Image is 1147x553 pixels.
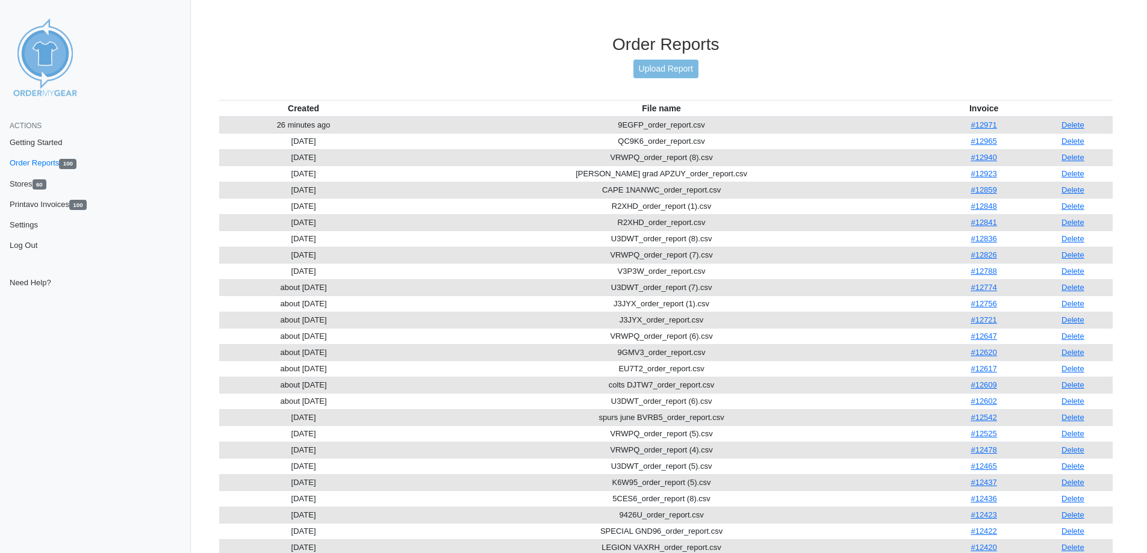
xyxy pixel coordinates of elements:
[388,214,935,230] td: R2XHD_order_report.csv
[971,364,996,373] a: #12617
[971,413,996,422] a: #12542
[388,458,935,474] td: U3DWT_order_report (5).csv
[388,230,935,247] td: U3DWT_order_report (8).csv
[388,328,935,344] td: VRWPQ_order_report (6).csv
[1062,348,1084,357] a: Delete
[219,100,388,117] th: Created
[971,445,996,454] a: #12478
[1062,283,1084,292] a: Delete
[1062,267,1084,276] a: Delete
[1062,494,1084,503] a: Delete
[388,100,935,117] th: File name
[1062,429,1084,438] a: Delete
[971,348,996,357] a: #12620
[971,267,996,276] a: #12788
[1062,299,1084,308] a: Delete
[388,393,935,409] td: U3DWT_order_report (6).csv
[1062,153,1084,162] a: Delete
[1062,397,1084,406] a: Delete
[219,214,388,230] td: [DATE]
[219,425,388,442] td: [DATE]
[1062,315,1084,324] a: Delete
[971,185,996,194] a: #12859
[219,149,388,165] td: [DATE]
[219,263,388,279] td: [DATE]
[971,527,996,536] a: #12422
[971,462,996,471] a: #12465
[219,182,388,198] td: [DATE]
[971,283,996,292] a: #12774
[388,182,935,198] td: CAPE 1NANWC_order_report.csv
[219,34,1113,55] h3: Order Reports
[388,507,935,523] td: 9426U_order_report.csv
[219,377,388,393] td: about [DATE]
[388,198,935,214] td: R2XHD_order_report (1).csv
[388,523,935,539] td: SPECIAL GND96_order_report.csv
[1062,234,1084,243] a: Delete
[971,234,996,243] a: #12836
[219,117,388,134] td: 26 minutes ago
[219,279,388,295] td: about [DATE]
[388,247,935,263] td: VRWPQ_order_report (7).csv
[219,247,388,263] td: [DATE]
[1062,137,1084,146] a: Delete
[219,523,388,539] td: [DATE]
[971,218,996,227] a: #12841
[1062,332,1084,341] a: Delete
[219,458,388,474] td: [DATE]
[388,263,935,279] td: V3P3W_order_report.csv
[388,295,935,312] td: J3JYX_order_report (1).csv
[1062,543,1084,552] a: Delete
[1062,202,1084,211] a: Delete
[971,169,996,178] a: #12923
[219,409,388,425] td: [DATE]
[971,380,996,389] a: #12609
[935,100,1033,117] th: Invoice
[1062,462,1084,471] a: Delete
[219,230,388,247] td: [DATE]
[219,344,388,360] td: about [DATE]
[219,474,388,490] td: [DATE]
[971,299,996,308] a: #12756
[388,117,935,134] td: 9EGFP_order_report.csv
[388,474,935,490] td: K6W95_order_report (5).csv
[219,507,388,523] td: [DATE]
[633,60,698,78] a: Upload Report
[971,429,996,438] a: #12525
[971,137,996,146] a: #12965
[388,149,935,165] td: VRWPQ_order_report (8).csv
[219,165,388,182] td: [DATE]
[388,442,935,458] td: VRWPQ_order_report (4).csv
[1062,364,1084,373] a: Delete
[219,490,388,507] td: [DATE]
[388,425,935,442] td: VRWPQ_order_report (5).csv
[59,159,76,169] span: 100
[971,494,996,503] a: #12436
[388,360,935,377] td: EU7T2_order_report.csv
[219,393,388,409] td: about [DATE]
[1062,218,1084,227] a: Delete
[388,490,935,507] td: 5CES6_order_report (8).csv
[971,510,996,519] a: #12423
[971,202,996,211] a: #12848
[388,133,935,149] td: QC9K6_order_report.csv
[388,409,935,425] td: spurs june BVRB5_order_report.csv
[388,344,935,360] td: 9GMV3_order_report.csv
[388,165,935,182] td: [PERSON_NAME] grad APZUY_order_report.csv
[219,360,388,377] td: about [DATE]
[388,377,935,393] td: colts DJTW7_order_report.csv
[1062,250,1084,259] a: Delete
[1062,185,1084,194] a: Delete
[1062,380,1084,389] a: Delete
[971,250,996,259] a: #12826
[219,295,388,312] td: about [DATE]
[10,122,42,130] span: Actions
[971,478,996,487] a: #12437
[219,133,388,149] td: [DATE]
[33,179,47,190] span: 60
[219,312,388,328] td: about [DATE]
[388,312,935,328] td: J3JYX_order_report.csv
[971,315,996,324] a: #12721
[1062,478,1084,487] a: Delete
[69,200,87,210] span: 100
